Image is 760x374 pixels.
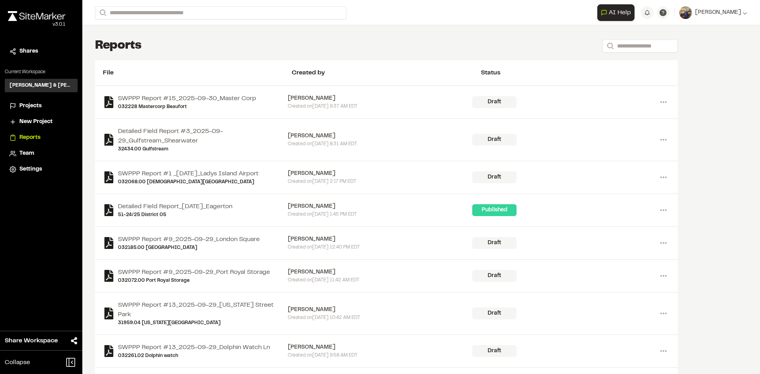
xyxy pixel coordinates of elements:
div: [PERSON_NAME] [288,306,473,314]
div: Created on [DATE] 10:42 AM EDT [288,314,473,321]
div: [PERSON_NAME] [288,202,473,211]
a: Detailed Field Report #3_2025-09-29_Gulfstream_Shearwater [118,127,288,146]
div: [PERSON_NAME] [288,268,473,277]
h3: [PERSON_NAME] & [PERSON_NAME] Inc. [9,82,73,89]
a: 032068.00 [DEMOGRAPHIC_DATA][GEOGRAPHIC_DATA] [118,178,258,186]
div: Draft [472,171,517,183]
a: Shares [9,47,73,56]
a: SWPPP Report #9_2025-09-29_London Square [118,235,260,244]
div: Created on [DATE] 2:17 PM EDT [288,178,473,185]
span: Shares [19,47,38,56]
div: Draft [472,96,517,108]
a: 032072.00 Port Royal Storage [118,277,270,284]
div: Created on [DATE] 11:42 AM EDT [288,277,473,284]
p: Current Workspace [5,68,78,76]
div: Open AI Assistant [597,4,638,21]
div: Status [481,68,670,78]
div: Created on [DATE] 9:58 AM EDT [288,352,473,359]
div: Draft [472,270,517,282]
span: Collapse [5,358,30,367]
div: Draft [472,308,517,319]
a: 032185.00 [GEOGRAPHIC_DATA] [118,244,260,251]
span: Team [19,149,34,158]
div: Draft [472,134,517,146]
a: New Project [9,118,73,126]
div: [PERSON_NAME] [288,169,473,178]
span: Share Workspace [5,336,58,346]
div: [PERSON_NAME] [288,132,473,140]
a: SWPPP Report #9_2025-09-29_Port Royal Storage [118,268,270,277]
div: Oh geez...please don't... [8,21,65,28]
a: SWPPP Report #13_2025-09-29_[US_STATE] Street Park [118,300,288,319]
a: SWPPP Report #13_2025-09-29_Dolphin Watch Ln [118,343,270,352]
img: User [679,6,692,19]
div: [PERSON_NAME] [288,343,473,352]
a: 51-24/25 District 05 [118,211,232,218]
a: SWPPP Report #15_2025-09-30_Master Corp [118,94,256,103]
a: Detailed Field Report_[DATE]_Eagerton [118,202,232,211]
div: Created on [DATE] 9:37 AM EDT [288,103,473,110]
div: Draft [472,345,517,357]
span: Projects [19,102,42,110]
span: Settings [19,165,42,174]
div: File [103,68,292,78]
div: Created by [292,68,481,78]
a: SWPPP Report #1 _[DATE]_Ladys Island Airport [118,169,258,178]
a: Projects [9,102,73,110]
div: Published [472,204,517,216]
button: [PERSON_NAME] [679,6,747,19]
div: Created on [DATE] 1:45 PM EDT [288,211,473,218]
div: [PERSON_NAME] [288,235,473,244]
div: Created on [DATE] 8:31 AM EDT [288,140,473,148]
span: New Project [19,118,53,126]
a: Settings [9,165,73,174]
span: [PERSON_NAME] [695,8,741,17]
div: Draft [472,237,517,249]
button: Open AI Assistant [597,4,635,21]
a: 32434.00 Gulfstream [118,146,288,153]
span: AI Help [609,8,631,17]
button: Search [602,40,617,53]
a: Team [9,149,73,158]
a: 032261.02 Dolphin watch [118,352,270,359]
h1: Reports [95,38,142,54]
div: [PERSON_NAME] [288,94,473,103]
a: Reports [9,133,73,142]
button: Search [95,6,109,19]
a: 032228 Mastercorp Beaufort [118,103,256,110]
div: Created on [DATE] 12:40 PM EDT [288,244,473,251]
img: rebrand.png [8,11,65,21]
span: Reports [19,133,40,142]
a: 31959.04 [US_STATE][GEOGRAPHIC_DATA] [118,319,288,327]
